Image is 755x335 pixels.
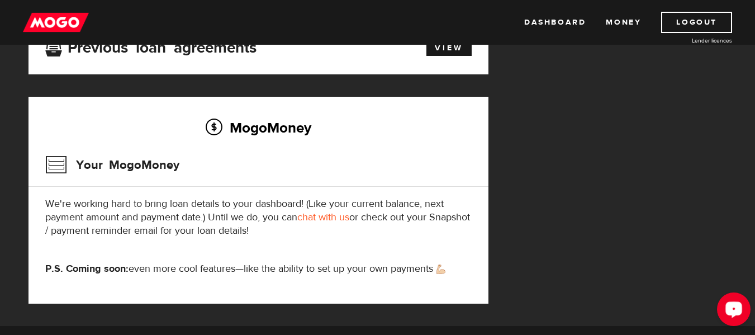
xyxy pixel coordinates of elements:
[297,211,349,224] a: chat with us
[45,197,472,238] p: We're working hard to bring loan details to your dashboard! (Like your current balance, next paym...
[708,288,755,335] iframe: LiveChat chat widget
[436,265,445,274] img: strong arm emoji
[45,262,129,275] strong: P.S. Coming soon:
[23,12,89,33] img: mogo_logo-11ee424be714fa7cbb0f0f49df9e16ec.png
[426,40,472,56] a: View
[45,150,179,180] h3: Your MogoMoney
[661,12,732,33] a: Logout
[648,36,732,45] a: Lender licences
[606,12,641,33] a: Money
[45,39,257,53] h3: Previous loan agreements
[45,262,472,276] p: even more cool features—like the ability to set up your own payments
[524,12,586,33] a: Dashboard
[45,116,472,139] h2: MogoMoney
